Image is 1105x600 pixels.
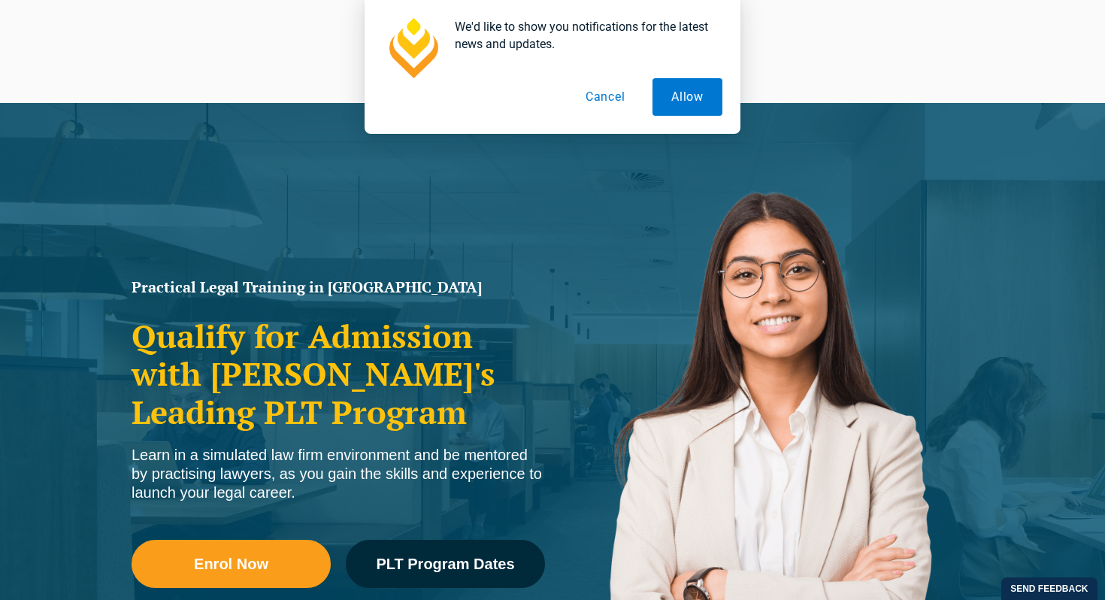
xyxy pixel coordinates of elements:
div: We'd like to show you notifications for the latest news and updates. [443,18,722,53]
img: notification icon [383,18,443,78]
a: PLT Program Dates [346,540,545,588]
h2: Qualify for Admission with [PERSON_NAME]'s Leading PLT Program [132,317,545,431]
h1: Practical Legal Training in [GEOGRAPHIC_DATA] [132,280,545,295]
button: Cancel [567,78,644,116]
a: Enrol Now [132,540,331,588]
div: Learn in a simulated law firm environment and be mentored by practising lawyers, as you gain the ... [132,446,545,502]
span: PLT Program Dates [376,556,514,571]
span: Enrol Now [194,556,268,571]
button: Allow [652,78,722,116]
